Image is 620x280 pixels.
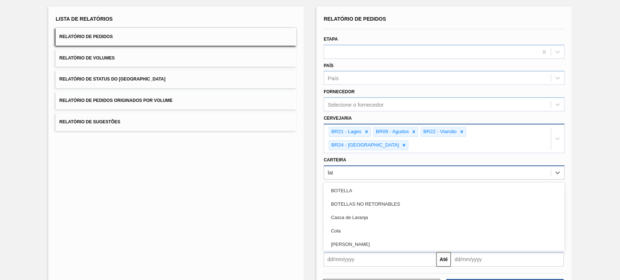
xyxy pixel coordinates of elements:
[56,92,296,110] button: Relatório de Pedidos Originados por Volume
[324,16,386,22] span: Relatório de Pedidos
[324,157,346,162] label: Carteira
[56,113,296,131] button: Relatório de Sugestões
[328,102,384,108] div: Selecione o fornecedor
[324,197,564,211] div: BOTELLAS NO RETORNABLES
[59,119,120,124] span: Relatório de Sugestões
[59,55,114,61] span: Relatório de Volumes
[56,28,296,46] button: Relatório de Pedidos
[436,252,451,267] button: Até
[451,252,563,267] input: dd/mm/yyyy
[329,127,362,136] div: BR21 - Lages
[324,252,436,267] input: dd/mm/yyyy
[56,16,113,22] span: Lista de Relatórios
[324,63,333,68] label: País
[59,34,113,39] span: Relatório de Pedidos
[324,116,352,121] label: Cervejaria
[421,127,457,136] div: BR22 - Viamão
[324,224,564,238] div: Cola
[56,70,296,88] button: Relatório de Status do [GEOGRAPHIC_DATA]
[56,49,296,67] button: Relatório de Volumes
[328,75,339,81] div: País
[59,98,173,103] span: Relatório de Pedidos Originados por Volume
[324,238,564,251] div: [PERSON_NAME]
[324,37,338,42] label: Etapa
[324,211,564,224] div: Casca de Laranja
[324,89,354,94] label: Fornecedor
[59,77,165,82] span: Relatório de Status do [GEOGRAPHIC_DATA]
[324,184,564,197] div: BOTELLA
[329,141,400,150] div: BR24 - [GEOGRAPHIC_DATA]
[374,127,410,136] div: BR09 - Agudos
